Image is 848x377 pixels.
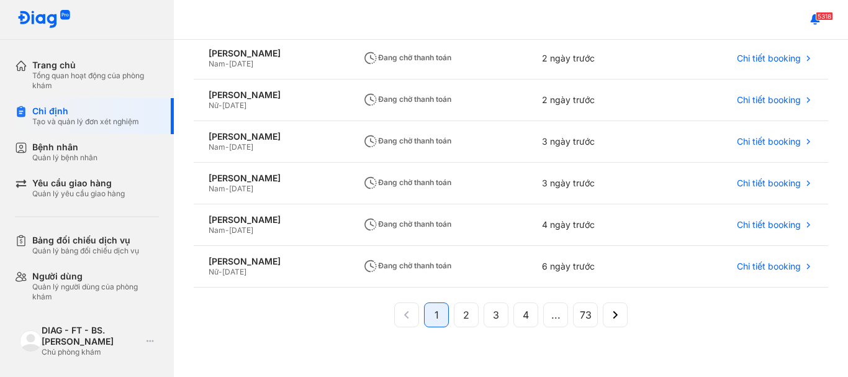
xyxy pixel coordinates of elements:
[32,178,125,189] div: Yêu cầu giao hàng
[737,94,801,106] span: Chi tiết booking
[32,271,159,282] div: Người dùng
[209,131,333,142] div: [PERSON_NAME]
[527,246,667,288] div: 6 ngày trước
[527,38,667,79] div: 2 ngày trước
[363,178,451,187] span: Đang chờ thanh toán
[209,89,333,101] div: [PERSON_NAME]
[229,184,253,193] span: [DATE]
[225,225,229,235] span: -
[493,307,499,322] span: 3
[32,117,139,127] div: Tạo và quản lý đơn xét nghiệm
[225,184,229,193] span: -
[32,71,159,91] div: Tổng quan hoạt động của phòng khám
[523,307,529,322] span: 4
[527,204,667,246] div: 4 ngày trước
[209,267,219,276] span: Nữ
[463,307,469,322] span: 2
[42,325,142,347] div: DIAG - FT - BS. [PERSON_NAME]
[363,261,451,270] span: Đang chờ thanh toán
[209,225,225,235] span: Nam
[543,302,568,327] button: ...
[42,347,142,357] div: Chủ phòng khám
[222,101,246,110] span: [DATE]
[209,59,225,68] span: Nam
[737,261,801,272] span: Chi tiết booking
[209,214,333,225] div: [PERSON_NAME]
[209,48,333,59] div: [PERSON_NAME]
[363,53,451,62] span: Đang chờ thanh toán
[737,136,801,147] span: Chi tiết booking
[32,142,97,153] div: Bệnh nhân
[229,142,253,152] span: [DATE]
[454,302,479,327] button: 2
[20,330,42,352] img: logo
[580,307,592,322] span: 73
[551,307,561,322] span: ...
[527,121,667,163] div: 3 ngày trước
[229,225,253,235] span: [DATE]
[209,101,219,110] span: Nữ
[32,246,139,256] div: Quản lý bảng đối chiếu dịch vụ
[32,153,97,163] div: Quản lý bệnh nhân
[527,79,667,121] div: 2 ngày trước
[225,142,229,152] span: -
[435,307,439,322] span: 1
[32,189,125,199] div: Quản lý yêu cầu giao hàng
[225,59,229,68] span: -
[363,136,451,145] span: Đang chờ thanh toán
[32,106,139,117] div: Chỉ định
[219,267,222,276] span: -
[424,302,449,327] button: 1
[209,256,333,267] div: [PERSON_NAME]
[219,101,222,110] span: -
[363,219,451,229] span: Đang chờ thanh toán
[513,302,538,327] button: 4
[816,12,833,20] span: 5318
[32,60,159,71] div: Trang chủ
[209,142,225,152] span: Nam
[209,184,225,193] span: Nam
[737,53,801,64] span: Chi tiết booking
[32,282,159,302] div: Quản lý người dùng của phòng khám
[737,219,801,230] span: Chi tiết booking
[222,267,246,276] span: [DATE]
[484,302,508,327] button: 3
[32,235,139,246] div: Bảng đối chiếu dịch vụ
[573,302,598,327] button: 73
[17,10,71,29] img: logo
[363,94,451,104] span: Đang chờ thanh toán
[229,59,253,68] span: [DATE]
[209,173,333,184] div: [PERSON_NAME]
[527,163,667,204] div: 3 ngày trước
[737,178,801,189] span: Chi tiết booking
